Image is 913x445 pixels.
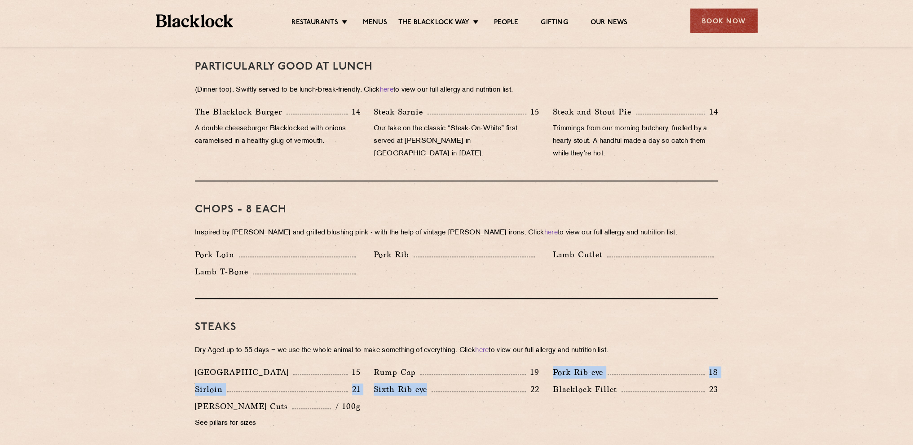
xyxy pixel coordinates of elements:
[195,400,292,413] p: [PERSON_NAME] Cuts
[374,123,539,160] p: Our take on the classic “Steak-On-White” first served at [PERSON_NAME] in [GEOGRAPHIC_DATA] in [D...
[526,106,539,118] p: 15
[553,383,622,396] p: Blacklock Fillet
[374,248,414,261] p: Pork Rib
[291,18,338,28] a: Restaurants
[705,383,718,395] p: 23
[363,18,387,28] a: Menus
[553,123,718,160] p: Trimmings from our morning butchery, fuelled by a hearty stout. A handful made a day so catch the...
[374,106,428,118] p: Steak Sarnie
[398,18,469,28] a: The Blacklock Way
[195,417,360,430] p: See pillars for sizes
[541,18,568,28] a: Gifting
[591,18,628,28] a: Our News
[348,366,361,378] p: 15
[195,265,253,278] p: Lamb T-Bone
[195,366,293,379] p: [GEOGRAPHIC_DATA]
[195,227,718,239] p: Inspired by [PERSON_NAME] and grilled blushing pink - with the help of vintage [PERSON_NAME] iron...
[374,366,420,379] p: Rump Cap
[526,366,539,378] p: 19
[374,383,432,396] p: Sixth Rib-eye
[544,229,558,236] a: here
[156,14,234,27] img: BL_Textured_Logo-footer-cropped.svg
[526,383,539,395] p: 22
[494,18,518,28] a: People
[348,106,361,118] p: 14
[553,366,608,379] p: Pork Rib-eye
[195,204,718,216] h3: Chops - 8 each
[195,248,239,261] p: Pork Loin
[331,401,360,412] p: / 100g
[195,106,287,118] p: The Blacklock Burger
[380,87,393,93] a: here
[553,106,636,118] p: Steak and Stout Pie
[195,123,360,148] p: A double cheeseburger Blacklocked with onions caramelised in a healthy glug of vermouth.
[475,347,489,354] a: here
[195,344,718,357] p: Dry Aged up to 55 days − we use the whole animal to make something of everything. Click to view o...
[553,248,607,261] p: Lamb Cutlet
[195,61,718,73] h3: PARTICULARLY GOOD AT LUNCH
[348,383,361,395] p: 21
[705,366,718,378] p: 18
[195,383,227,396] p: Sirloin
[195,84,718,97] p: (Dinner too). Swiftly served to be lunch-break-friendly. Click to view our full allergy and nutri...
[195,322,718,333] h3: Steaks
[690,9,758,33] div: Book Now
[705,106,718,118] p: 14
